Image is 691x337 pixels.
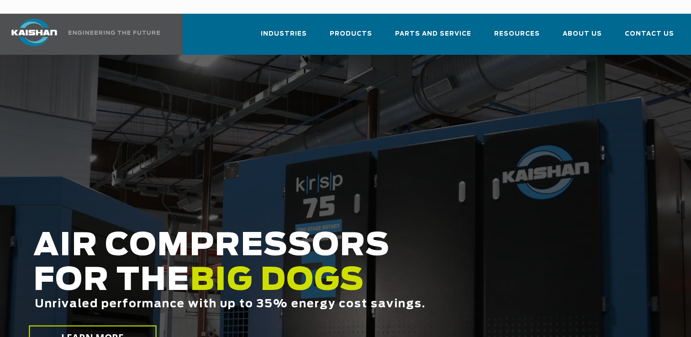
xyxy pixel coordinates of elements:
[330,29,372,39] span: Products
[563,22,602,53] a: About Us
[330,22,372,53] a: Products
[494,22,540,53] a: Resources
[190,265,364,296] span: BIG DOGS
[261,22,307,53] a: Industries
[69,31,160,35] img: Engineering the future
[35,299,426,310] span: Unrivaled performance with up to 35% energy cost savings.
[494,29,540,39] span: Resources
[563,29,602,39] span: About Us
[395,29,471,39] span: Parts and Service
[625,29,674,39] span: Contact Us
[261,29,307,39] span: Industries
[395,22,471,53] a: Parts and Service
[625,22,674,53] a: Contact Us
